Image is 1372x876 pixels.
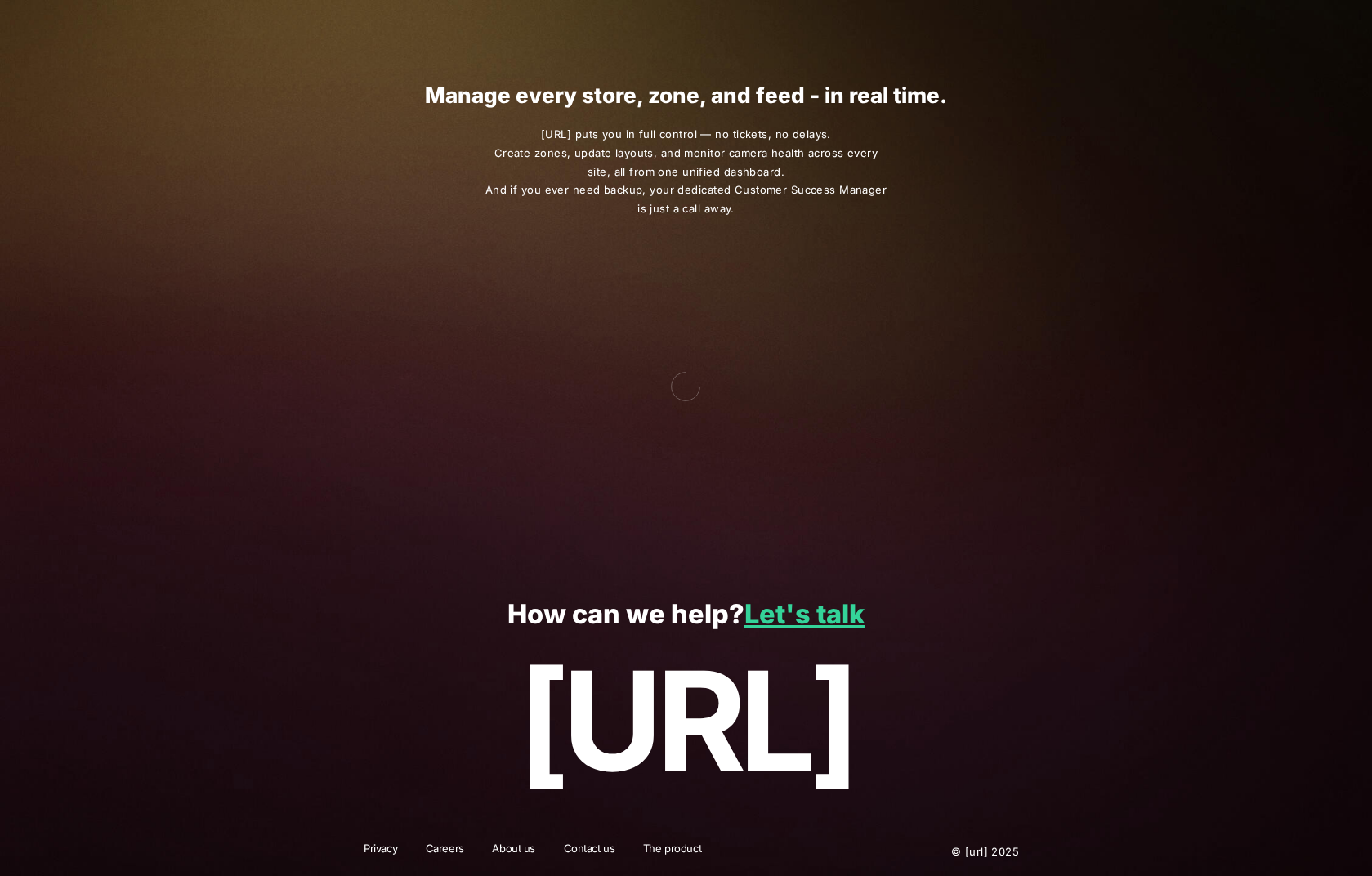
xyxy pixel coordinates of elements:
[481,841,546,862] a: About us
[388,83,983,107] h1: Manage every store, zone, and feed - in real time.
[415,841,475,862] a: Careers
[482,125,889,218] span: [URL] puts you in full control — no tickets, no delays. Create zones, update layouts, and monitor...
[35,600,1336,630] p: How can we help?
[852,841,1019,862] p: © [URL] 2025
[744,598,865,630] a: Let's talk
[553,841,626,862] a: Contact us
[35,644,1336,798] p: [URL]
[632,841,712,862] a: The product
[353,841,408,862] a: Privacy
